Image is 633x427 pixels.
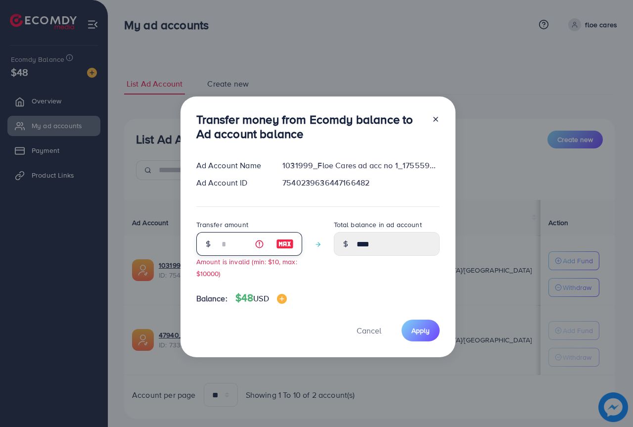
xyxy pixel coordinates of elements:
label: Transfer amount [196,220,248,230]
span: Balance: [196,293,227,304]
div: 7540239636447166482 [274,177,447,189]
small: Amount is invalid (min: $10, max: $10000) [196,257,297,278]
span: Apply [411,326,430,335]
h3: Transfer money from Ecomdy balance to Ad account balance [196,112,424,141]
h4: $48 [235,292,287,304]
span: USD [253,293,269,304]
button: Apply [402,320,440,341]
label: Total balance in ad account [334,220,422,230]
span: Cancel [357,325,381,336]
button: Cancel [344,320,394,341]
img: image [277,294,287,304]
div: Ad Account ID [188,177,275,189]
img: image [276,238,294,250]
div: Ad Account Name [188,160,275,171]
div: 1031999_Floe Cares ad acc no 1_1755598915786 [274,160,447,171]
